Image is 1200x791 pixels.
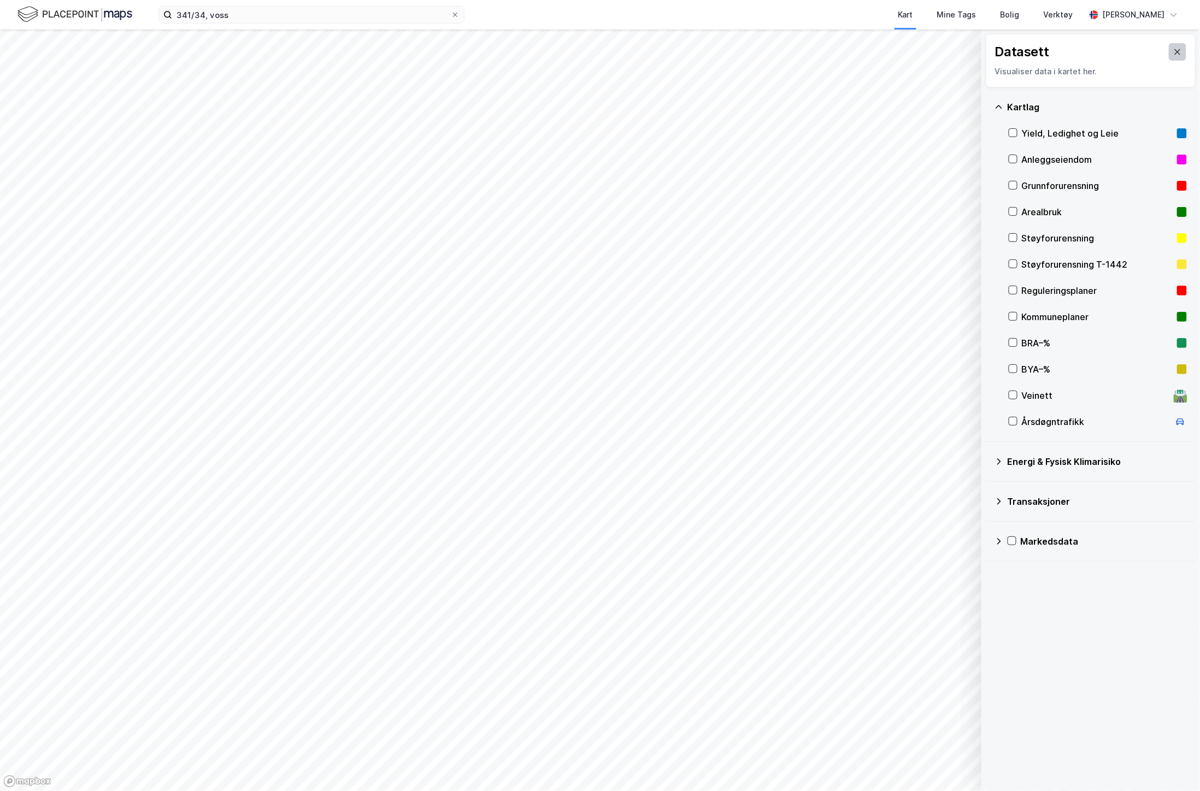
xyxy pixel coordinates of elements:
[1145,739,1200,791] iframe: Chat Widget
[898,8,913,21] div: Kart
[1022,179,1173,192] div: Grunnforurensning
[1022,258,1173,271] div: Støyforurensning T-1442
[3,775,51,788] a: Mapbox homepage
[1021,535,1187,548] div: Markedsdata
[1008,101,1187,114] div: Kartlag
[1022,127,1173,140] div: Yield, Ledighet og Leie
[1022,284,1173,297] div: Reguleringsplaner
[1022,415,1169,428] div: Årsdøgntrafikk
[995,65,1186,78] div: Visualiser data i kartet her.
[1001,8,1020,21] div: Bolig
[937,8,977,21] div: Mine Tags
[1173,388,1188,403] div: 🛣️
[1008,455,1187,468] div: Energi & Fysisk Klimarisiko
[1103,8,1165,21] div: [PERSON_NAME]
[1022,363,1173,376] div: BYA–%
[1022,310,1173,323] div: Kommuneplaner
[1008,495,1187,508] div: Transaksjoner
[1022,389,1169,402] div: Veinett
[1022,232,1173,245] div: Støyforurensning
[1044,8,1073,21] div: Verktøy
[172,7,451,23] input: Søk på adresse, matrikkel, gårdeiere, leietakere eller personer
[1022,205,1173,219] div: Arealbruk
[995,43,1049,61] div: Datasett
[17,5,132,24] img: logo.f888ab2527a4732fd821a326f86c7f29.svg
[1022,337,1173,350] div: BRA–%
[1022,153,1173,166] div: Anleggseiendom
